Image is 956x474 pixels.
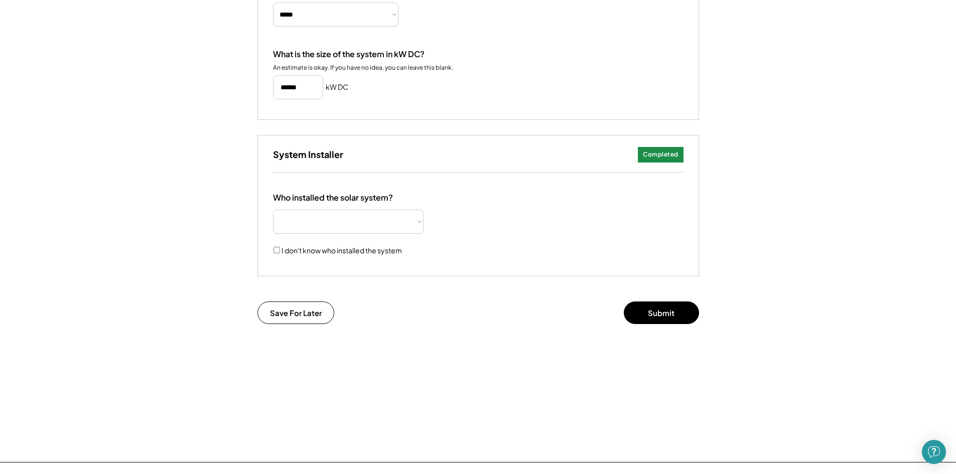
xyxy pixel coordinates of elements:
[624,301,699,324] button: Submit
[922,440,946,464] div: Open Intercom Messenger
[257,301,334,324] button: Save For Later
[273,193,393,203] div: Who installed the solar system?
[273,148,343,160] h3: System Installer
[273,49,425,60] div: What is the size of the system in kW DC?
[643,150,678,159] div: Completed
[282,246,402,255] label: I don't know who installed the system
[273,64,453,72] div: An estimate is okay. If you have no idea, you can leave this blank.
[326,82,348,92] h5: kW DC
